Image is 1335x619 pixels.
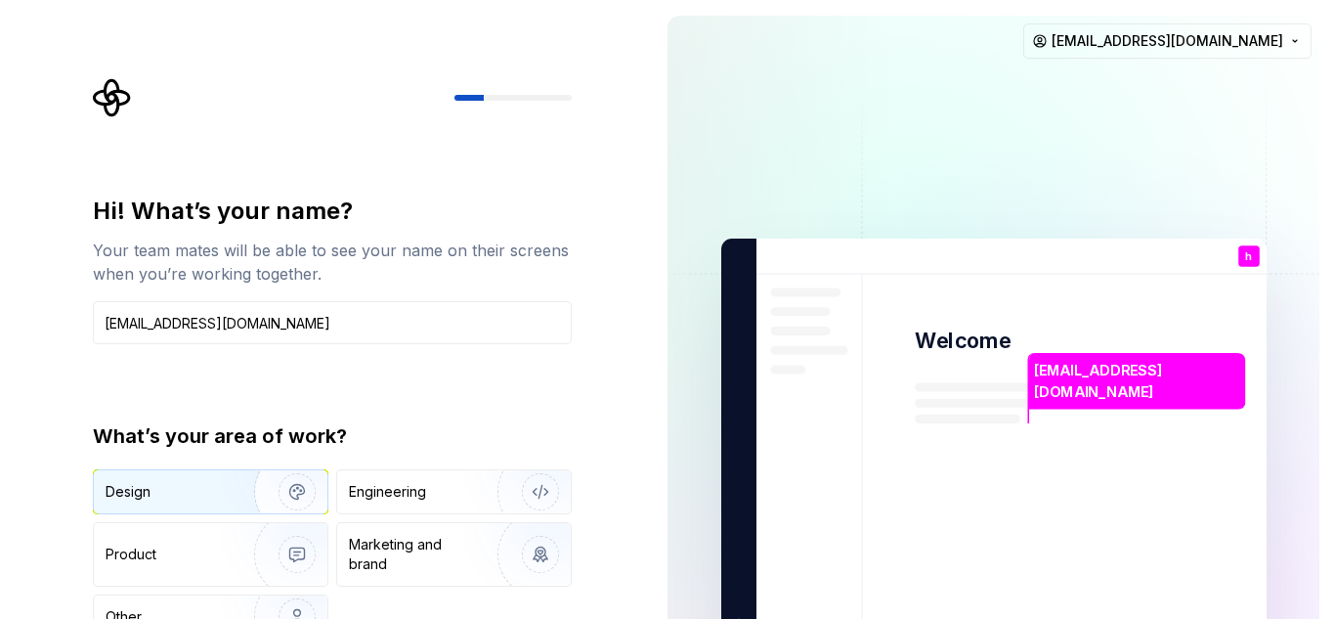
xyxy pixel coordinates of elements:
button: [EMAIL_ADDRESS][DOMAIN_NAME] [1023,23,1312,59]
div: Your team mates will be able to see your name on their screens when you’re working together. [93,239,572,286]
div: Design [106,482,151,502]
div: Engineering [349,482,426,502]
div: Hi! What’s your name? [93,196,572,227]
div: What’s your area of work? [93,422,572,450]
span: [EMAIL_ADDRESS][DOMAIN_NAME] [1052,31,1283,51]
p: [EMAIL_ADDRESS][DOMAIN_NAME] [1034,360,1238,402]
div: Marketing and brand [349,535,481,574]
svg: Supernova Logo [93,78,132,117]
input: Han Solo [93,301,572,344]
p: h [1245,251,1252,262]
p: Welcome [915,327,1011,355]
div: Product [106,545,156,564]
